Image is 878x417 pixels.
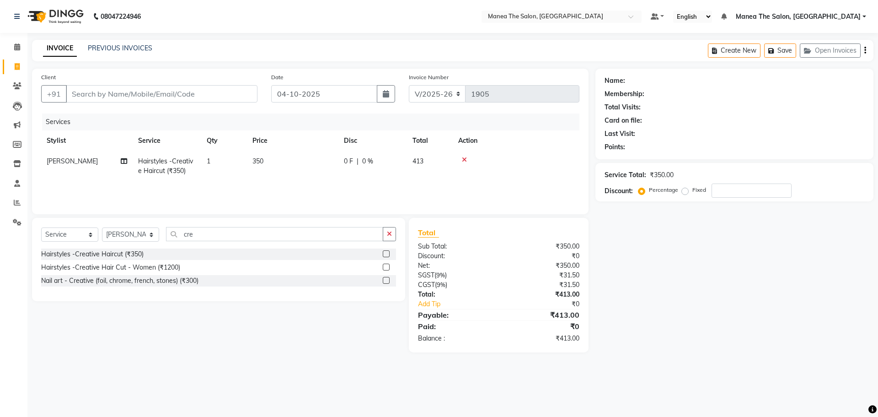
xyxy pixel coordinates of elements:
[138,157,193,175] span: Hairstyles -Creative Haircut (₹350)
[411,242,498,251] div: Sub Total:
[605,89,644,99] div: Membership:
[66,85,257,103] input: Search by Name/Mobile/Email/Code
[498,242,586,251] div: ₹350.00
[411,280,498,290] div: ( )
[736,12,861,22] span: Manea The Salon, [GEOGRAPHIC_DATA]
[498,321,586,332] div: ₹0
[41,263,180,272] div: Hairstyles -Creative Hair Cut - Women (₹1200)
[409,73,449,81] label: Invoice Number
[605,186,633,196] div: Discount:
[357,157,359,166] span: |
[42,114,586,130] div: Services
[692,186,706,194] label: Fixed
[338,130,407,151] th: Disc
[133,130,201,151] th: Service
[271,73,284,81] label: Date
[411,271,498,280] div: ( )
[498,271,586,280] div: ₹31.50
[498,309,586,320] div: ₹413.00
[411,251,498,261] div: Discount:
[23,4,86,29] img: logo
[605,142,625,152] div: Points:
[411,321,498,332] div: Paid:
[344,157,353,166] span: 0 F
[362,157,373,166] span: 0 %
[764,43,796,58] button: Save
[166,227,383,241] input: Search or Scan
[41,73,56,81] label: Client
[411,299,513,309] a: Add Tip
[41,130,133,151] th: Stylist
[453,130,579,151] th: Action
[407,130,453,151] th: Total
[800,43,861,58] button: Open Invoices
[605,76,625,86] div: Name:
[207,157,210,165] span: 1
[101,4,141,29] b: 08047224946
[605,103,641,112] div: Total Visits:
[252,157,263,165] span: 350
[498,290,586,299] div: ₹413.00
[247,130,338,151] th: Price
[418,271,434,279] span: SGST
[412,157,423,165] span: 413
[650,170,674,180] div: ₹350.00
[411,290,498,299] div: Total:
[418,281,435,289] span: CGST
[436,271,445,279] span: 9%
[201,130,247,151] th: Qty
[708,43,760,58] button: Create New
[43,40,77,57] a: INVOICE
[605,170,646,180] div: Service Total:
[41,249,144,259] div: Hairstyles -Creative Haircut (₹350)
[605,129,635,139] div: Last Visit:
[41,276,198,286] div: Nail art - Creative (foil, chrome, french, stones) (₹300)
[498,280,586,290] div: ₹31.50
[88,44,152,52] a: PREVIOUS INVOICES
[498,261,586,271] div: ₹350.00
[498,334,586,343] div: ₹413.00
[41,85,67,103] button: +91
[605,116,642,125] div: Card on file:
[513,299,586,309] div: ₹0
[411,261,498,271] div: Net:
[411,309,498,320] div: Payable:
[47,157,98,165] span: [PERSON_NAME]
[418,228,439,238] span: Total
[411,334,498,343] div: Balance :
[649,186,678,194] label: Percentage
[437,281,445,288] span: 9%
[498,251,586,261] div: ₹0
